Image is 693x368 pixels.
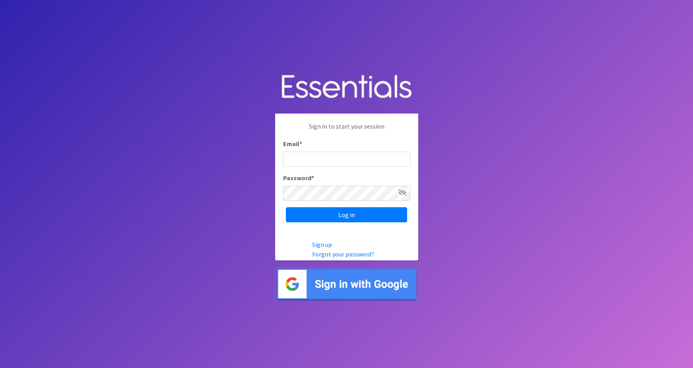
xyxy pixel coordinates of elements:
[283,139,302,148] label: Email
[311,174,314,182] abbr: required
[286,207,407,222] input: Log in
[275,67,418,108] img: Human Essentials
[312,241,332,249] a: Sign up
[299,140,302,148] abbr: required
[312,250,374,258] a: Forgot your password?
[275,267,418,301] img: Sign in with Google
[283,121,410,139] p: Sign in to start your session
[283,173,314,183] label: Password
